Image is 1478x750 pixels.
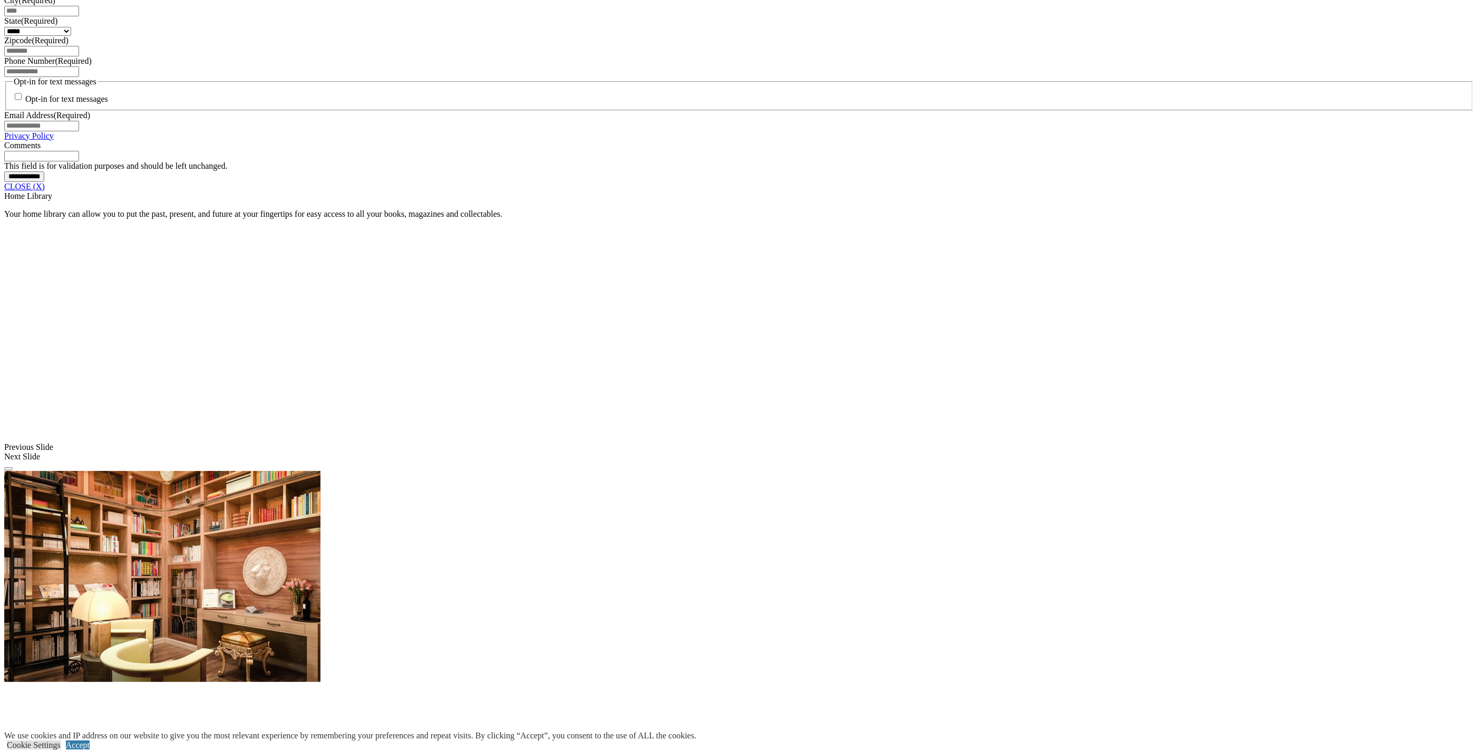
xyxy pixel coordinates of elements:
span: Home Library [4,191,52,200]
legend: Opt-in for text messages [13,77,98,86]
label: State [4,16,57,25]
span: (Required) [32,36,68,45]
a: Cookie Settings [7,741,61,749]
a: Privacy Policy [4,131,54,140]
label: Opt-in for text messages [25,95,108,104]
a: Accept [66,741,90,749]
span: (Required) [21,16,57,25]
span: (Required) [55,56,91,65]
button: Click here to pause slide show [4,467,13,470]
label: Email Address [4,111,90,120]
span: (Required) [54,111,90,120]
label: Phone Number [4,56,92,65]
p: Your home library can allow you to put the past, present, and future at your fingertips for easy ... [4,209,1474,219]
label: Zipcode [4,36,69,45]
label: Comments [4,141,41,150]
div: We use cookies and IP address on our website to give you the most relevant experience by remember... [4,731,696,741]
div: This field is for validation purposes and should be left unchanged. [4,161,1474,171]
div: Previous Slide [4,443,1474,452]
div: Next Slide [4,452,1474,461]
img: Banner for mobile view [4,471,320,682]
a: CLOSE (X) [4,182,45,191]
